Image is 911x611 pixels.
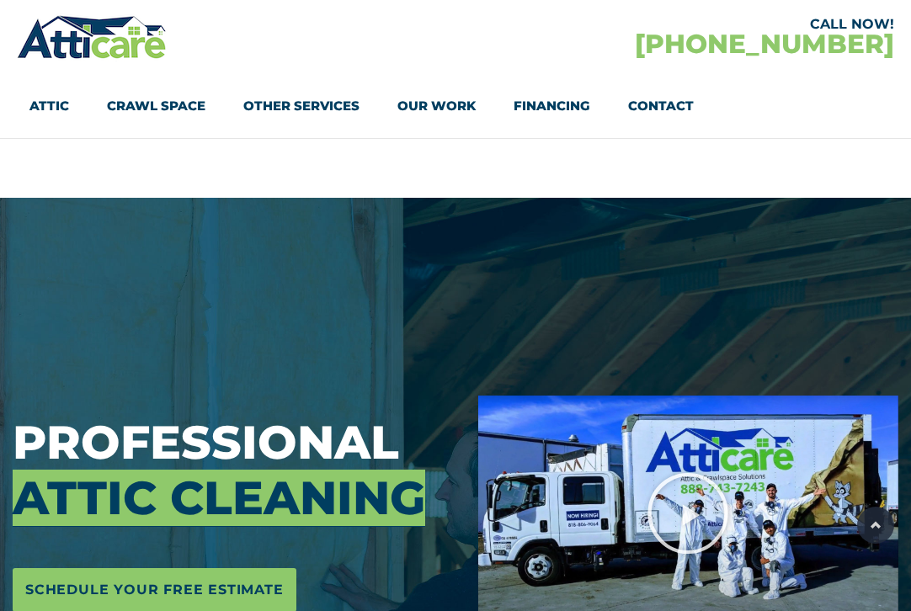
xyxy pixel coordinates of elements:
a: Attic [29,87,69,125]
h3: Professional [13,415,453,526]
span: Schedule Your Free Estimate [25,576,284,603]
nav: Menu [29,87,882,125]
a: Our Work [397,87,476,125]
a: Contact [628,87,694,125]
div: CALL NOW! [455,18,894,31]
span: Attic Cleaning [13,470,425,526]
a: Crawl Space [107,87,205,125]
div: Play Video [646,471,730,555]
a: Other Services [243,87,360,125]
a: Financing [514,87,590,125]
